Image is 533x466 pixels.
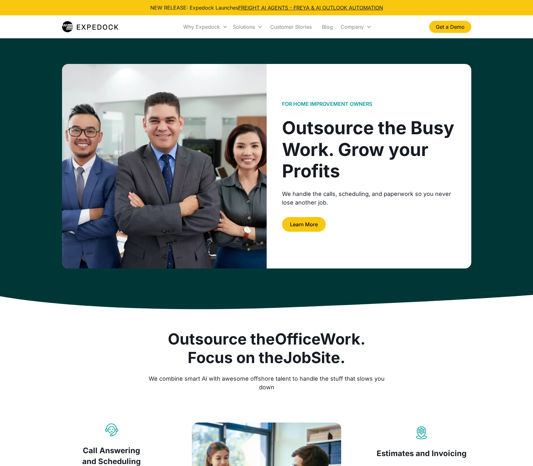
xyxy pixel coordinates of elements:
[233,24,255,30] div: Solutions
[275,330,320,348] span: Office
[429,21,471,33] a: Get a Demo
[265,16,317,38] a: Customer Stories
[62,20,119,33] img: Expedock Logo
[372,448,471,459] h3: Estimates and Invoicing
[317,16,338,38] a: Blog
[183,24,220,30] div: Why Expedock
[144,374,389,392] div: We combine smart AI with awesome offshore talent to handle the stuff that slows you down
[282,217,326,232] a: Learn More
[341,24,364,30] div: Company
[282,101,372,107] h1: FOR Home improvement owners
[144,330,389,367] h2: Outsource the Work. Focus on the Site.
[62,64,267,268] img: three employees in corporate suit and in cross arm pose
[282,190,456,207] div: We handle the calls, scheduling, and paperwork so you never lose another job.
[150,4,383,12] div: NEW RELEASE: Expedock Launches
[238,4,383,11] a: FREIGHT AI AGENTS - FREYA & AI OUTLOOK AUTOMATION
[283,348,311,367] span: Job
[282,117,456,182] div: Outsource the Busy Work. Grow your Profits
